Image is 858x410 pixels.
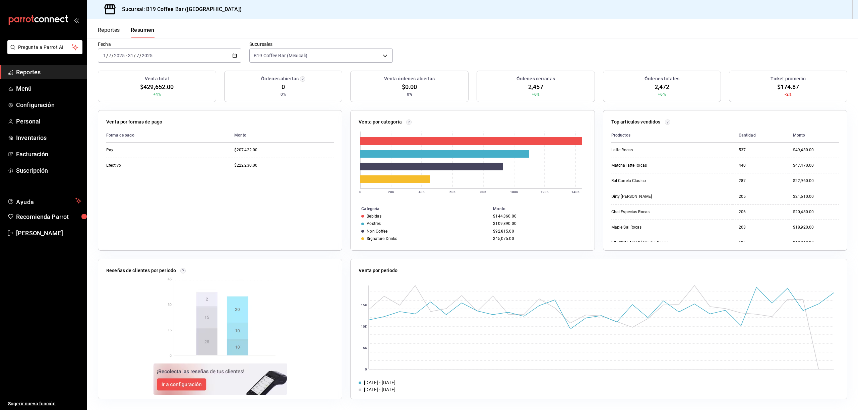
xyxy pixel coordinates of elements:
div: 185 [739,240,782,246]
div: [DATE] - [DATE] [364,379,395,386]
text: 0 [359,190,361,194]
span: $429,652.00 [140,82,174,91]
span: Ayuda [16,197,73,205]
p: Venta por categoría [359,118,402,126]
text: 15K [361,303,367,307]
span: Suscripción [16,166,81,175]
div: $21,610.00 [793,194,839,199]
div: navigation tabs [98,27,155,38]
span: $0.00 [402,82,417,91]
div: $222,230.00 [234,163,334,168]
th: Monto [229,128,334,143]
text: 100K [510,190,518,194]
div: 287 [739,178,782,184]
text: 140K [571,190,580,194]
input: -- [103,53,106,58]
span: Pregunta a Parrot AI [18,44,72,51]
div: $109,890.00 [493,221,584,226]
span: - [126,53,127,58]
div: Latte Rocas [611,147,678,153]
input: -- [108,53,112,58]
input: ---- [141,53,153,58]
span: -2% [785,91,791,97]
text: 80K [480,190,487,194]
span: / [112,53,114,58]
span: Menú [16,84,81,93]
span: / [106,53,108,58]
th: Cantidad [733,128,788,143]
h3: Venta total [145,75,169,82]
label: Sucursales [249,42,393,47]
div: Non Coffee [367,229,387,234]
div: $45,075.00 [493,236,584,241]
text: 120K [541,190,549,194]
div: [DATE] - [DATE] [364,386,395,393]
th: Forma de pago [106,128,229,143]
span: Configuración [16,100,81,109]
button: open_drawer_menu [74,17,79,23]
span: Sugerir nueva función [8,400,81,407]
p: Venta por formas de pago [106,118,162,126]
span: 0% [407,91,412,97]
text: 0 [365,367,367,371]
div: $144,360.00 [493,214,584,219]
div: $18,210.00 [793,240,839,246]
div: 206 [739,209,782,215]
span: / [139,53,141,58]
th: Monto [788,128,839,143]
div: Dirty [PERSON_NAME] [611,194,678,199]
h3: Venta órdenes abiertas [384,75,435,82]
text: 60K [449,190,456,194]
span: Recomienda Parrot [16,212,81,221]
span: Inventarios [16,133,81,142]
div: 440 [739,163,782,168]
div: $92,815.00 [493,229,584,234]
div: 537 [739,147,782,153]
div: [PERSON_NAME] Mocha Rocas [611,240,678,246]
span: 2,472 [655,82,670,91]
input: -- [128,53,134,58]
p: Venta por periodo [359,267,397,274]
span: 0% [281,91,286,97]
p: Top artículos vendidos [611,118,661,126]
div: Matcha latte Rocas [611,163,678,168]
div: Chai Especias Rocas [611,209,678,215]
h3: Órdenes totales [645,75,679,82]
div: $47,470.00 [793,163,839,168]
th: Productos [611,128,733,143]
div: Pay [106,147,173,153]
h3: Ticket promedio [771,75,806,82]
h3: Órdenes cerradas [516,75,555,82]
div: $18,920.00 [793,225,839,230]
p: Reseñas de clientes por periodo [106,267,176,274]
div: Postres [367,221,381,226]
span: 2,457 [528,82,543,91]
span: Reportes [16,68,81,77]
span: 0 [282,82,285,91]
span: Personal [16,117,81,126]
div: Rol Canela Clásico [611,178,678,184]
span: [PERSON_NAME] [16,229,81,238]
div: $207,422.00 [234,147,334,153]
div: 203 [739,225,782,230]
th: Categoría [351,205,490,213]
h3: Sucursal: B19 Coffee Bar ([GEOGRAPHIC_DATA]) [117,5,242,13]
span: Facturación [16,150,81,159]
text: 20K [388,190,394,194]
div: $20,480.00 [793,209,839,215]
div: Bebidas [367,214,381,219]
button: Resumen [131,27,155,38]
button: Pregunta a Parrot AI [7,40,82,54]
span: +6% [658,91,666,97]
span: / [134,53,136,58]
div: Signature Drinks [367,236,397,241]
div: Efectivo [106,163,173,168]
div: $22,960.00 [793,178,839,184]
label: Fecha [98,42,241,47]
div: $49,430.00 [793,147,839,153]
input: -- [136,53,139,58]
div: 205 [739,194,782,199]
h3: Órdenes abiertas [261,75,299,82]
button: Reportes [98,27,120,38]
text: 10K [361,325,367,328]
